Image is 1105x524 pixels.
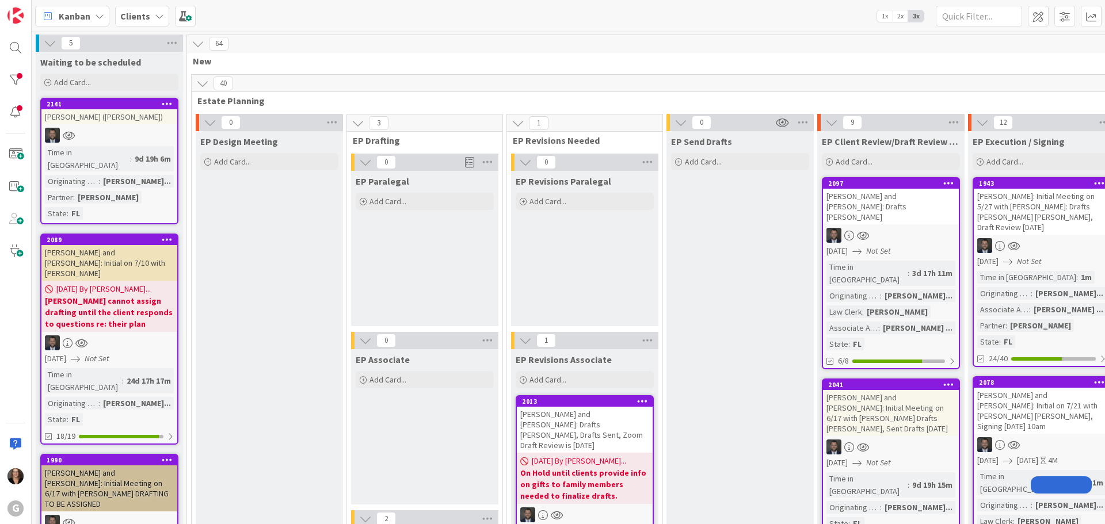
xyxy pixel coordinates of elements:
span: EP Associate [356,354,410,365]
a: 2089[PERSON_NAME] and [PERSON_NAME]: Initial on 7/10 with [PERSON_NAME][DATE] By [PERSON_NAME]...... [40,234,178,445]
div: State [826,338,848,350]
div: [PERSON_NAME] and [PERSON_NAME]: Drafts [PERSON_NAME] [823,189,959,224]
span: : [67,207,68,220]
span: [DATE] [977,454,999,466]
div: 2141 [47,100,177,108]
span: : [98,397,100,410]
div: [PERSON_NAME] and [PERSON_NAME]: Initial on 7/10 with [PERSON_NAME] [41,245,177,281]
div: Time in [GEOGRAPHIC_DATA] [45,368,122,393]
img: JW [45,128,60,143]
div: Originating Attorney [977,499,1031,511]
span: Add Card... [369,374,406,385]
div: Originating Attorney [977,287,1031,300]
i: Not Set [1017,256,1042,266]
span: EP Design Meeting [200,136,278,147]
span: : [880,289,882,302]
span: EP Execution / Signing [973,136,1065,147]
span: : [880,501,882,514]
span: Add Card... [685,156,722,167]
div: [PERSON_NAME]... [882,289,955,302]
div: 1990 [41,455,177,465]
span: EP Paralegal [356,175,409,187]
span: [DATE] [826,457,848,469]
div: 2097[PERSON_NAME] and [PERSON_NAME]: Drafts [PERSON_NAME] [823,178,959,224]
span: 3 [369,116,388,130]
span: 1 [529,116,548,130]
b: On Hold until clients provide info on gifts to family members needed to finalize drafts. [520,467,649,502]
div: JW [823,439,959,454]
div: Time in [GEOGRAPHIC_DATA] [45,146,130,171]
span: 0 [692,116,711,129]
div: 1990[PERSON_NAME] and [PERSON_NAME]: Initial Meeting on 6/17 with [PERSON_NAME] DRAFTING TO BE AS... [41,455,177,511]
span: EP Revisions Associate [516,354,612,365]
div: 2041 [823,380,959,390]
span: 9 [843,116,862,129]
span: [DATE] [826,245,848,257]
div: [PERSON_NAME]... [882,501,955,514]
span: 1 [536,334,556,347]
span: : [999,335,1001,348]
a: 2141[PERSON_NAME] ([PERSON_NAME])JWTime in [GEOGRAPHIC_DATA]:9d 19h 6mOriginating Attorney:[PERSO... [40,98,178,224]
i: Not Set [85,353,109,364]
span: 0 [536,155,556,169]
span: EP Drafting [353,135,488,146]
img: JW [826,228,841,243]
span: [DATE] [977,255,999,267]
span: [DATE] By [PERSON_NAME]... [56,283,151,295]
div: 4M [1048,454,1058,466]
div: 1m [1078,271,1095,284]
span: 0 [376,334,396,347]
span: EP Client Review/Draft Review Meeting [822,136,960,147]
div: 2097 [828,179,959,188]
span: : [908,267,909,280]
div: [PERSON_NAME] [1007,319,1074,332]
span: EP Revisions Needed [513,135,648,146]
img: JW [45,335,60,350]
div: FL [1001,335,1015,348]
div: Law Clerk [826,305,862,318]
img: JW [977,238,992,253]
img: JW [826,439,841,454]
span: : [862,305,864,318]
span: Add Card... [54,77,91,87]
span: Add Card... [836,156,872,167]
span: 64 [209,37,228,51]
span: : [73,191,75,204]
span: Add Card... [529,196,566,206]
div: 2041 [828,381,959,389]
span: : [908,479,909,491]
div: JW [41,335,177,350]
div: State [977,335,999,348]
div: 2041[PERSON_NAME] and [PERSON_NAME]: Initial Meeting on 6/17 with [PERSON_NAME] Drafts [PERSON_NA... [823,380,959,436]
div: 2013 [517,396,653,407]
span: 3x [908,10,924,22]
div: Time in [GEOGRAPHIC_DATA] [977,470,1058,495]
div: [PERSON_NAME] and [PERSON_NAME]: Initial Meeting on 6/17 with [PERSON_NAME] DRAFTING TO BE ASSIGNED [41,465,177,511]
b: Clients [120,10,150,22]
span: 0 [221,116,241,129]
span: : [878,322,880,334]
div: State [45,207,67,220]
span: Waiting to be scheduled [40,56,141,68]
div: State [45,413,67,426]
span: 24/40 [989,353,1008,365]
div: JW [517,507,653,522]
span: : [67,413,68,426]
span: 0 [376,155,396,169]
div: Associate Assigned [826,322,878,334]
div: 1990 [47,456,177,464]
span: 6/8 [838,355,849,367]
div: Partner [977,319,1005,332]
div: 2097 [823,178,959,189]
span: : [122,374,124,387]
div: Originating Attorney [45,397,98,410]
span: 2x [893,10,908,22]
input: Quick Filter... [936,6,1022,26]
span: : [1031,499,1032,511]
span: : [98,175,100,188]
img: Visit kanbanzone.com [7,7,24,24]
div: 2141[PERSON_NAME] ([PERSON_NAME]) [41,99,177,124]
span: : [130,152,132,165]
b: [PERSON_NAME] cannot assign drafting until the client responds to questions re: their plan [45,295,174,330]
span: : [1031,287,1032,300]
